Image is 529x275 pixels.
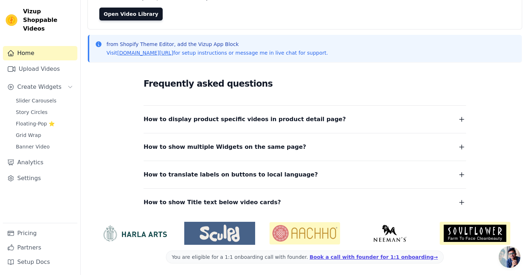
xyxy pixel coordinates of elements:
span: How to display product specific videos in product detail page? [144,114,346,124]
a: Pricing [3,226,77,240]
button: How to display product specific videos in product detail page? [144,114,466,124]
span: Story Circles [16,109,48,116]
span: Floating-Pop ⭐ [16,120,55,127]
span: Grid Wrap [16,132,41,139]
button: How to show multiple Widgets on the same page? [144,142,466,152]
img: Sculpd US [184,225,255,242]
span: Vizup Shoppable Videos [23,7,74,33]
a: Settings [3,171,77,185]
a: Banner Video [12,142,77,152]
a: Setup Docs [3,255,77,269]
a: Partners [3,240,77,255]
span: Banner Video [16,143,50,150]
button: How to show Title text below video cards? [144,197,466,207]
a: Grid Wrap [12,130,77,140]
span: Create Widgets [17,83,62,91]
a: Home [3,46,77,60]
a: Upload Videos [3,62,77,76]
a: Analytics [3,155,77,170]
span: How to show Title text below video cards? [144,197,281,207]
span: Slider Carousels [16,97,56,104]
a: Open Video Library [99,8,163,20]
span: How to show multiple Widgets on the same page? [144,142,306,152]
img: Soulflower [440,222,510,245]
p: from Shopify Theme Editor, add the Vizup App Block [107,41,328,48]
img: Neeman's [354,225,425,242]
a: Floating-Pop ⭐ [12,119,77,129]
p: Visit for setup instructions or message me in live chat for support. [107,49,328,56]
a: Story Circles [12,107,77,117]
a: Slider Carousels [12,96,77,106]
a: Book a call with founder for 1:1 onboarding [309,254,438,260]
img: Vizup [6,14,17,26]
img: HarlaArts [99,225,170,242]
a: [DOMAIN_NAME][URL] [117,50,173,56]
button: Create Widgets [3,80,77,94]
img: Aachho [270,222,340,244]
div: Open chat [499,246,520,268]
h2: Frequently asked questions [144,77,466,91]
button: How to translate labels on buttons to local language? [144,170,466,180]
span: How to translate labels on buttons to local language? [144,170,318,180]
